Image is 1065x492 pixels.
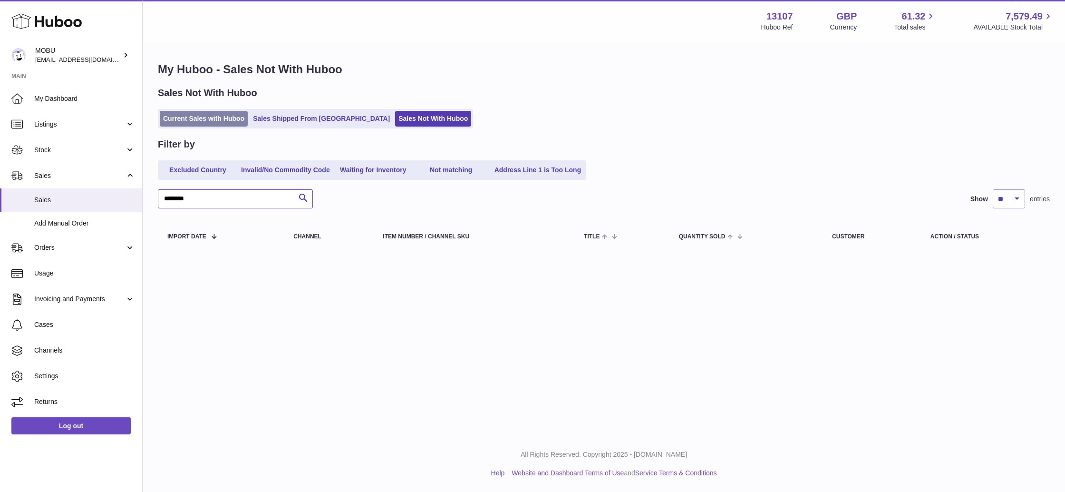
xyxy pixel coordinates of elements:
div: Action / Status [930,234,1040,240]
strong: GBP [836,10,857,23]
span: Channels [34,346,135,355]
li: and [508,469,716,478]
span: Orders [34,243,125,252]
h2: Filter by [158,138,195,151]
h2: Sales Not With Huboo [158,87,257,99]
a: Sales Shipped From [GEOGRAPHIC_DATA] [250,111,393,127]
div: MOBU [35,46,121,64]
strong: 13107 [766,10,793,23]
p: All Rights Reserved. Copyright 2025 - [DOMAIN_NAME] [150,450,1057,459]
span: Add Manual Order [34,219,135,228]
a: Excluded Country [160,162,236,178]
div: Channel [293,234,364,240]
h1: My Huboo - Sales Not With Huboo [158,62,1050,77]
span: [EMAIL_ADDRESS][DOMAIN_NAME] [35,56,140,63]
a: Sales Not With Huboo [395,111,471,127]
span: Title [584,234,600,240]
img: mo@mobu.co.uk [11,48,26,62]
span: Listings [34,120,125,129]
a: Help [491,469,505,477]
a: Current Sales with Huboo [160,111,248,127]
span: Sales [34,171,125,180]
span: Quantity Sold [679,234,726,240]
span: Import date [167,234,206,240]
div: Currency [830,23,857,32]
span: Usage [34,269,135,278]
a: Service Terms & Conditions [635,469,717,477]
span: Invoicing and Payments [34,295,125,304]
div: Item Number / Channel SKU [383,234,565,240]
a: Not matching [413,162,489,178]
div: Huboo Ref [761,23,793,32]
span: Returns [34,397,135,406]
a: Invalid/No Commodity Code [238,162,333,178]
span: AVAILABLE Stock Total [973,23,1054,32]
span: Stock [34,146,125,155]
span: Sales [34,196,135,205]
span: Cases [34,320,135,329]
span: entries [1030,195,1050,204]
a: Waiting for Inventory [335,162,411,178]
span: My Dashboard [34,94,135,103]
span: 7,579.49 [1006,10,1043,23]
a: Website and Dashboard Terms of Use [512,469,624,477]
a: Address Line 1 is Too Long [491,162,585,178]
span: Total sales [894,23,936,32]
a: 61.32 Total sales [894,10,936,32]
a: 7,579.49 AVAILABLE Stock Total [973,10,1054,32]
span: Settings [34,372,135,381]
a: Log out [11,417,131,434]
label: Show [970,195,988,204]
div: Customer [832,234,911,240]
span: 61.32 [901,10,925,23]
